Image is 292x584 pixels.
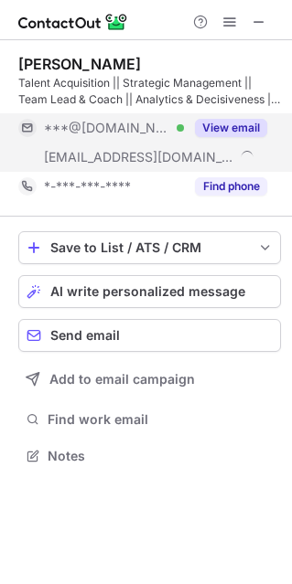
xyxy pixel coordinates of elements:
button: save-profile-one-click [18,231,281,264]
span: Find work email [48,411,274,428]
div: [PERSON_NAME] [18,55,141,73]
button: Reveal Button [195,119,267,137]
button: Notes [18,443,281,469]
button: Add to email campaign [18,363,281,396]
span: AI write personalized message [50,284,245,299]
img: ContactOut v5.3.10 [18,11,128,33]
button: Send email [18,319,281,352]
span: Notes [48,448,274,464]
button: Reveal Button [195,177,267,196]
div: Save to List / ATS / CRM [50,240,249,255]
div: Talent Acquisition || Strategic Management || Team Lead & Coach || Analytics & Decisiveness || Ca... [18,75,281,108]
button: AI write personalized message [18,275,281,308]
button: Find work email [18,407,281,432]
span: [EMAIL_ADDRESS][DOMAIN_NAME] [44,149,234,165]
span: Send email [50,328,120,343]
span: Add to email campaign [49,372,195,387]
span: ***@[DOMAIN_NAME] [44,120,170,136]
